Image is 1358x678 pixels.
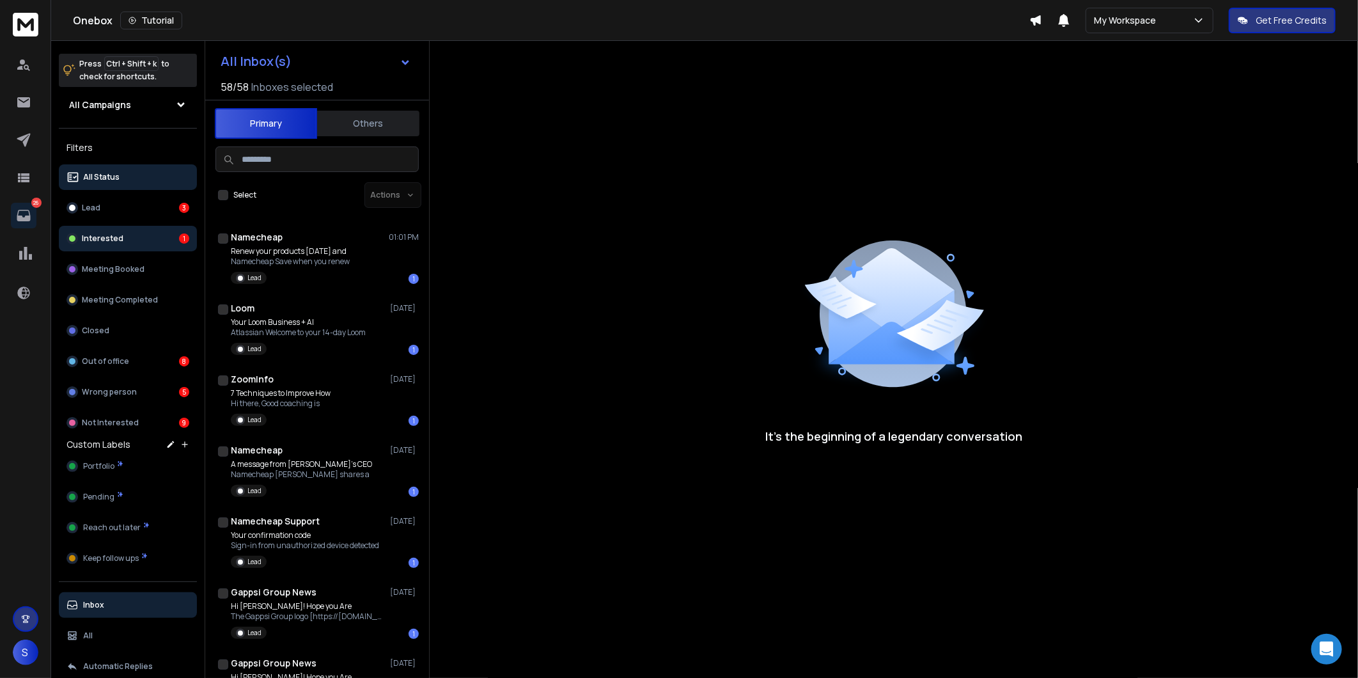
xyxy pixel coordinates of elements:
[59,349,197,374] button: Out of office8
[210,49,421,74] button: All Inbox(s)
[390,658,419,668] p: [DATE]
[247,557,261,567] p: Lead
[409,558,419,568] div: 1
[1229,8,1336,33] button: Get Free Credits
[765,427,1022,445] p: It’s the beginning of a legendary conversation
[231,256,350,267] p: Namecheap Save when you renew
[179,356,189,367] div: 8
[1311,634,1342,665] div: Open Intercom Messenger
[1256,14,1327,27] p: Get Free Credits
[231,398,331,409] p: Hi there, Good coaching is
[247,415,261,425] p: Lead
[82,387,137,397] p: Wrong person
[231,601,384,611] p: Hi [PERSON_NAME]! Hope you Are
[179,418,189,428] div: 9
[13,640,38,665] button: S
[83,553,139,564] span: Keep follow ups
[247,273,261,283] p: Lead
[82,418,139,428] p: Not Interested
[317,109,419,138] button: Others
[59,484,197,510] button: Pending
[31,198,42,208] p: 26
[247,486,261,496] p: Lead
[59,256,197,282] button: Meeting Booked
[409,274,419,284] div: 1
[409,345,419,355] div: 1
[79,58,169,83] p: Press to check for shortcuts.
[179,203,189,213] div: 3
[82,326,109,336] p: Closed
[83,631,93,641] p: All
[390,374,419,384] p: [DATE]
[59,287,197,313] button: Meeting Completed
[231,444,283,457] h1: Namecheap
[231,469,372,480] p: Namecheap [PERSON_NAME] shares a
[231,388,331,398] p: 7 Techniques to Improve How
[82,203,100,213] p: Lead
[83,523,141,533] span: Reach out later
[59,453,197,479] button: Portfolio
[215,108,317,139] button: Primary
[221,55,292,68] h1: All Inbox(s)
[409,487,419,497] div: 1
[73,12,1029,29] div: Onebox
[390,587,419,597] p: [DATE]
[82,264,144,274] p: Meeting Booked
[247,628,261,638] p: Lead
[231,231,283,244] h1: Namecheap
[82,233,123,244] p: Interested
[390,516,419,526] p: [DATE]
[59,515,197,540] button: Reach out later
[69,99,131,111] h1: All Campaigns
[390,445,419,455] p: [DATE]
[231,317,366,327] p: Your Loom Business + AI
[82,295,158,305] p: Meeting Completed
[83,172,120,182] p: All Status
[231,373,274,386] h1: ZoomInfo
[83,461,114,471] span: Portfolio
[389,232,419,242] p: 01:01 PM
[179,233,189,244] div: 1
[231,657,316,670] h1: Gappsi Group News
[231,327,366,338] p: Atlassian Welcome to your 14-day Loom
[233,190,256,200] label: Select
[59,623,197,649] button: All
[231,459,372,469] p: A message from [PERSON_NAME]'s CEO
[409,629,419,639] div: 1
[409,416,419,426] div: 1
[221,79,249,95] span: 58 / 58
[59,318,197,343] button: Closed
[66,438,130,451] h3: Custom Labels
[231,515,320,528] h1: Namecheap Support
[251,79,333,95] h3: Inboxes selected
[231,302,254,315] h1: Loom
[231,246,350,256] p: Renew your products [DATE] and
[11,203,36,228] a: 26
[59,410,197,436] button: Not Interested9
[59,164,197,190] button: All Status
[59,379,197,405] button: Wrong person5
[247,344,261,354] p: Lead
[59,195,197,221] button: Lead3
[59,92,197,118] button: All Campaigns
[231,530,379,540] p: Your confirmation code
[231,611,384,622] p: The Gappsi Group logo [https://[DOMAIN_NAME]/signpost-inc/image/fetch/c_fit,h_120/https://[DOMAIN...
[231,586,316,599] h1: Gappsi Group News
[59,592,197,618] button: Inbox
[83,661,153,672] p: Automatic Replies
[120,12,182,29] button: Tutorial
[390,303,419,313] p: [DATE]
[231,540,379,551] p: Sign-in from unauthorized device detected
[59,546,197,571] button: Keep follow ups
[104,56,159,71] span: Ctrl + Shift + k
[179,387,189,397] div: 5
[83,600,104,610] p: Inbox
[1094,14,1161,27] p: My Workspace
[83,492,114,502] span: Pending
[59,226,197,251] button: Interested1
[82,356,129,367] p: Out of office
[59,139,197,157] h3: Filters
